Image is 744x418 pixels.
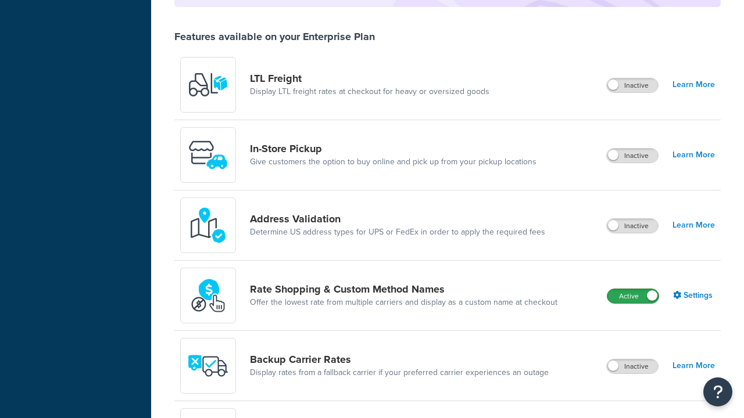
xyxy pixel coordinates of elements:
[607,219,658,233] label: Inactive
[250,226,545,238] a: Determine US address types for UPS or FedEx in order to apply the required fees
[673,147,715,163] a: Learn More
[250,283,557,296] a: Rate Shopping & Custom Method Names
[188,135,228,175] img: wfgcfpwTIucLEAAAAASUVORK5CYII=
[188,275,228,316] img: icon-duo-feat-rate-shopping-ecdd8bed.png
[250,353,549,366] a: Backup Carrier Rates
[607,359,658,373] label: Inactive
[250,72,489,85] a: LTL Freight
[673,287,715,304] a: Settings
[188,64,228,105] img: y79ZsPf0fXUFUhFXDzUgf+ktZg5F2+ohG75+v3d2s1D9TjoU8PiyCIluIjV41seZevKCRuEjTPPOKHJsQcmKCXGdfprl3L4q7...
[250,86,489,98] a: Display LTL freight rates at checkout for heavy or oversized goods
[250,156,536,168] a: Give customers the option to buy online and pick up from your pickup locations
[250,142,536,155] a: In-Store Pickup
[250,212,545,225] a: Address Validation
[673,77,715,93] a: Learn More
[250,367,549,379] a: Display rates from a fallback carrier if your preferred carrier experiences an outage
[607,289,659,303] label: Active
[703,377,732,406] button: Open Resource Center
[673,358,715,374] a: Learn More
[607,149,658,163] label: Inactive
[188,205,228,246] img: kIG8fy0lQAAAABJRU5ErkJggg==
[673,217,715,233] a: Learn More
[188,345,228,386] img: icon-duo-feat-backup-carrier-4420b188.png
[250,297,557,308] a: Offer the lowest rate from multiple carriers and display as a custom name at checkout
[174,30,375,43] div: Features available on your Enterprise Plan
[607,78,658,92] label: Inactive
